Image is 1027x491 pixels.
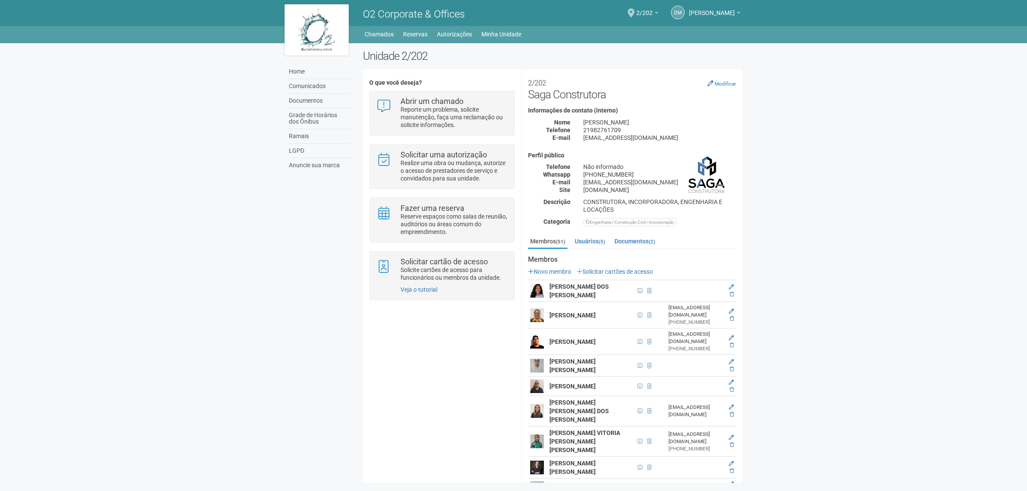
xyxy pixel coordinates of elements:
[546,127,570,133] strong: Telefone
[287,108,350,129] a: Grade de Horários dos Ônibus
[401,286,437,293] a: Veja o tutorial
[729,461,734,467] a: Editar membro
[730,442,734,448] a: Excluir membro
[549,460,596,475] strong: [PERSON_NAME] [PERSON_NAME]
[543,171,570,178] strong: Whatsapp
[671,6,685,19] a: DM
[528,79,546,87] small: 2/202
[287,94,350,108] a: Documentos
[543,198,570,205] strong: Descrição
[287,129,350,144] a: Ramais
[559,186,570,193] strong: Site
[530,335,544,349] img: user.png
[649,239,655,245] small: (2)
[401,257,488,266] strong: Solicitar cartão de acesso
[715,81,736,87] small: Modificar
[668,431,724,445] div: [EMAIL_ADDRESS][DOMAIN_NAME]
[730,291,734,297] a: Excluir membro
[530,284,544,298] img: user.png
[287,158,350,172] a: Anuncie sua marca
[530,435,544,448] img: user.png
[403,28,427,40] a: Reservas
[528,75,736,101] h2: Saga Construtora
[729,284,734,290] a: Editar membro
[730,411,734,417] a: Excluir membro
[528,152,736,159] h4: Perfil público
[577,198,742,213] div: CONSTRUTORA, INCORPORADORA, ENGENHARIA E LOCAÇÕES
[729,481,734,487] a: Editar membro
[549,383,596,390] strong: [PERSON_NAME]
[668,345,724,352] div: [PHONE_NUMBER]
[549,283,609,299] strong: [PERSON_NAME] DOS [PERSON_NAME]
[552,134,570,141] strong: E-mail
[401,150,487,159] strong: Solicitar uma autorização
[552,179,570,186] strong: E-mail
[549,358,596,373] strong: [PERSON_NAME] [PERSON_NAME]
[668,331,724,345] div: [EMAIL_ADDRESS][DOMAIN_NAME]
[530,461,544,474] img: user.png
[577,134,742,142] div: [EMAIL_ADDRESS][DOMAIN_NAME]
[530,308,544,322] img: user.png
[546,163,570,170] strong: Telefone
[401,159,508,182] p: Realize uma obra ou mudança, autorize o acesso de prestadores de serviço e convidados para sua un...
[730,316,734,322] a: Excluir membro
[549,429,620,453] strong: [PERSON_NAME] VITORIA [PERSON_NAME] [PERSON_NAME]
[729,359,734,365] a: Editar membro
[573,235,607,248] a: Usuários(5)
[481,28,521,40] a: Minha Unidade
[287,65,350,79] a: Home
[554,119,570,126] strong: Nome
[599,239,605,245] small: (5)
[549,399,609,423] strong: [PERSON_NAME] [PERSON_NAME] DOS [PERSON_NAME]
[530,379,544,393] img: user.png
[363,50,742,62] h2: Unidade 2/202
[530,359,544,373] img: user.png
[689,1,735,16] span: DIEGO MEDEIROS
[530,404,544,418] img: user.png
[365,28,394,40] a: Chamados
[376,98,508,129] a: Abrir um chamado Reporte um problema, solicite manutenção, faça uma reclamação ou solicite inform...
[401,266,508,281] p: Solicite cartões de acesso para funcionários ou membros da unidade.
[285,4,349,56] img: logo.jpg
[556,239,565,245] small: (51)
[729,379,734,385] a: Editar membro
[730,342,734,348] a: Excluir membro
[668,304,724,319] div: [EMAIL_ADDRESS][DOMAIN_NAME]
[636,11,658,18] a: 2/202
[528,256,736,263] strong: Membros
[729,308,734,314] a: Editar membro
[577,163,742,171] div: Não informado
[363,8,465,20] span: O2 Corporate & Offices
[376,151,508,182] a: Solicitar uma autorização Realize uma obra ou mudança, autorize o acesso de prestadores de serviç...
[729,435,734,441] a: Editar membro
[528,107,736,114] h4: Informações de contato (interno)
[729,335,734,341] a: Editar membro
[577,268,653,275] a: Solicitar cartões de acesso
[549,338,596,345] strong: [PERSON_NAME]
[668,445,724,453] div: [PHONE_NUMBER]
[707,80,736,87] a: Modificar
[376,204,508,236] a: Fazer uma reserva Reserve espaços como salas de reunião, auditórios ou áreas comum do empreendime...
[401,106,508,129] p: Reporte um problema, solicite manutenção, faça uma reclamação ou solicite informações.
[668,404,724,418] div: [EMAIL_ADDRESS][DOMAIN_NAME]
[577,118,742,126] div: [PERSON_NAME]
[577,126,742,134] div: 21982761709
[376,258,508,281] a: Solicitar cartão de acesso Solicite cartões de acesso para funcionários ou membros da unidade.
[636,1,653,16] span: 2/202
[687,152,730,195] img: business.png
[287,79,350,94] a: Comunicados
[437,28,472,40] a: Autorizações
[583,218,677,226] div: Engenharia / Construção Civil / Incorporação
[577,171,742,178] div: [PHONE_NUMBER]
[689,11,740,18] a: [PERSON_NAME]
[401,204,464,213] strong: Fazer uma reserva
[730,468,734,474] a: Excluir membro
[543,218,570,225] strong: Categoria
[730,366,734,372] a: Excluir membro
[401,97,463,106] strong: Abrir um chamado
[577,186,742,194] div: [DOMAIN_NAME]
[668,319,724,326] div: [PHONE_NUMBER]
[729,404,734,410] a: Editar membro
[369,80,514,86] h4: O que você deseja?
[401,213,508,236] p: Reserve espaços como salas de reunião, auditórios ou áreas comum do empreendimento.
